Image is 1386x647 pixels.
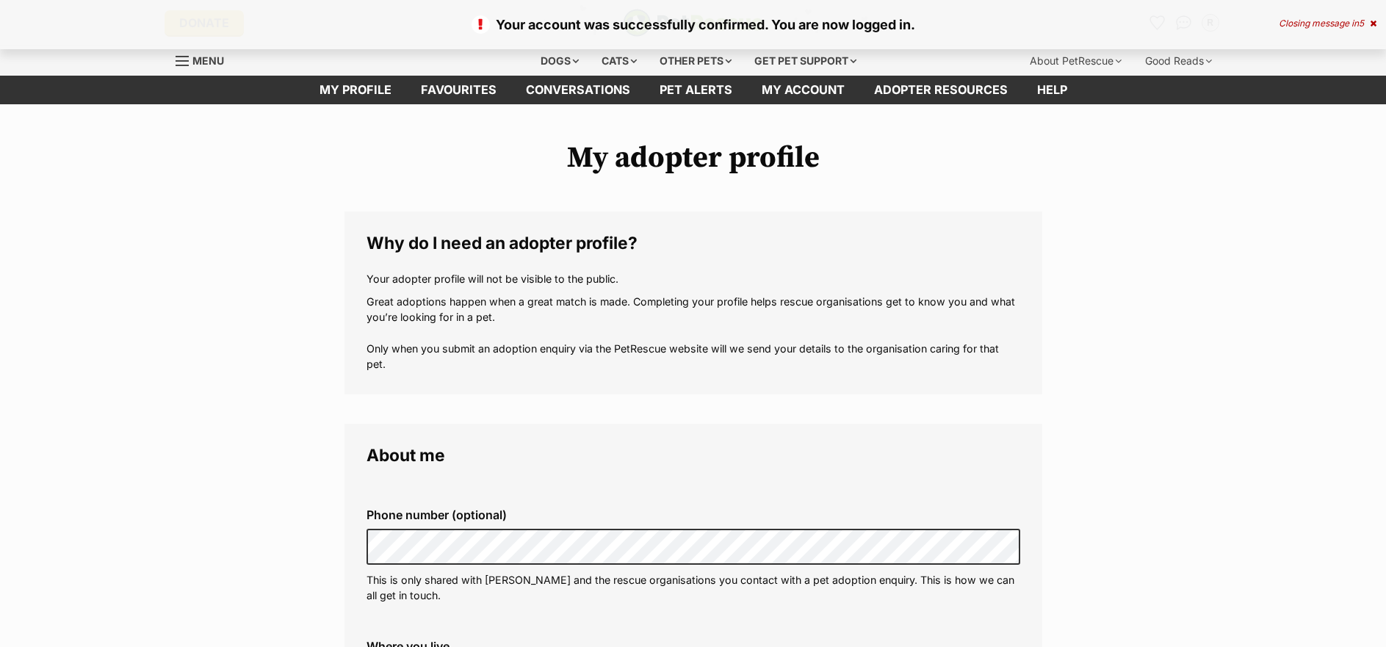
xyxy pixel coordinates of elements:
p: Great adoptions happen when a great match is made. Completing your profile helps rescue organisat... [367,294,1020,372]
div: About PetRescue [1019,46,1132,76]
div: Get pet support [744,46,867,76]
a: Pet alerts [645,76,747,104]
div: Good Reads [1135,46,1222,76]
label: Phone number (optional) [367,508,1020,521]
a: Favourites [406,76,511,104]
a: My profile [305,76,406,104]
div: Dogs [530,46,589,76]
h1: My adopter profile [344,141,1042,175]
fieldset: Why do I need an adopter profile? [344,212,1042,394]
p: This is only shared with [PERSON_NAME] and the rescue organisations you contact with a pet adopti... [367,572,1020,604]
div: Cats [591,46,647,76]
a: conversations [511,76,645,104]
a: Adopter resources [859,76,1022,104]
legend: About me [367,446,1020,465]
a: Help [1022,76,1082,104]
legend: Why do I need an adopter profile? [367,234,1020,253]
span: Menu [192,54,224,67]
p: Your adopter profile will not be visible to the public. [367,271,1020,286]
a: My account [747,76,859,104]
div: Other pets [649,46,742,76]
a: Menu [176,46,234,73]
